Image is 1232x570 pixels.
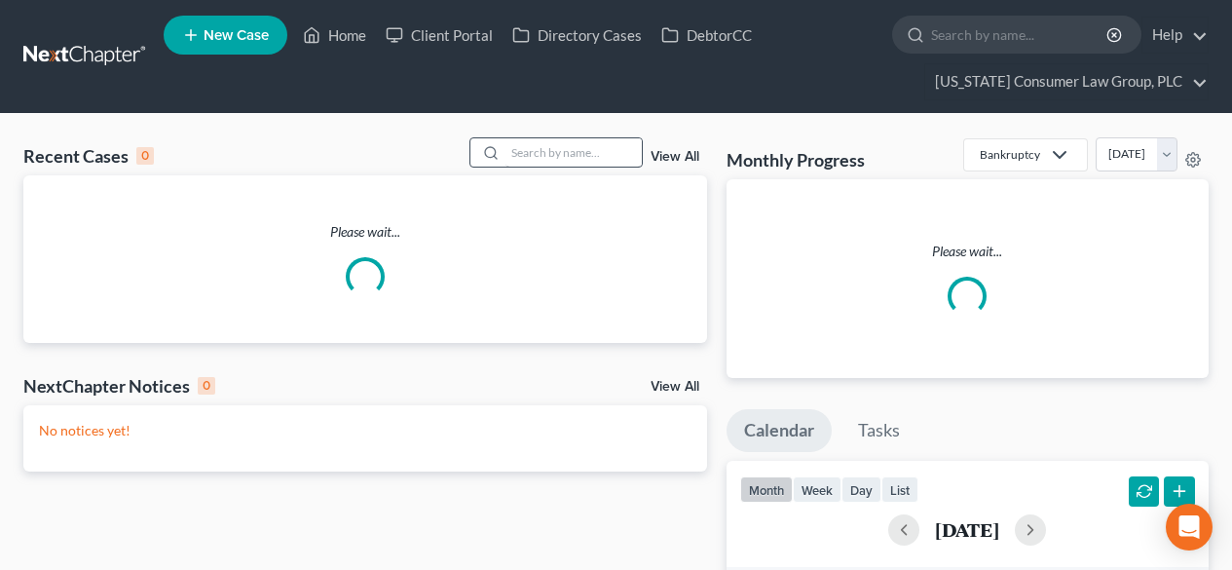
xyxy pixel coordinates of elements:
[651,150,699,164] a: View All
[204,28,269,43] span: New Case
[881,476,918,503] button: list
[1142,18,1208,53] a: Help
[136,147,154,165] div: 0
[376,18,503,53] a: Client Portal
[23,222,707,242] p: Please wait...
[503,18,652,53] a: Directory Cases
[293,18,376,53] a: Home
[23,144,154,168] div: Recent Cases
[39,421,691,440] p: No notices yet!
[793,476,841,503] button: week
[841,476,881,503] button: day
[505,138,642,167] input: Search by name...
[652,18,762,53] a: DebtorCC
[651,380,699,394] a: View All
[198,377,215,395] div: 0
[925,64,1208,99] a: [US_STATE] Consumer Law Group, PLC
[727,409,832,452] a: Calendar
[935,519,999,540] h2: [DATE]
[727,148,865,171] h3: Monthly Progress
[740,476,793,503] button: month
[742,242,1193,261] p: Please wait...
[23,374,215,398] div: NextChapter Notices
[931,17,1109,53] input: Search by name...
[840,409,917,452] a: Tasks
[980,146,1040,163] div: Bankruptcy
[1166,504,1213,551] div: Open Intercom Messenger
